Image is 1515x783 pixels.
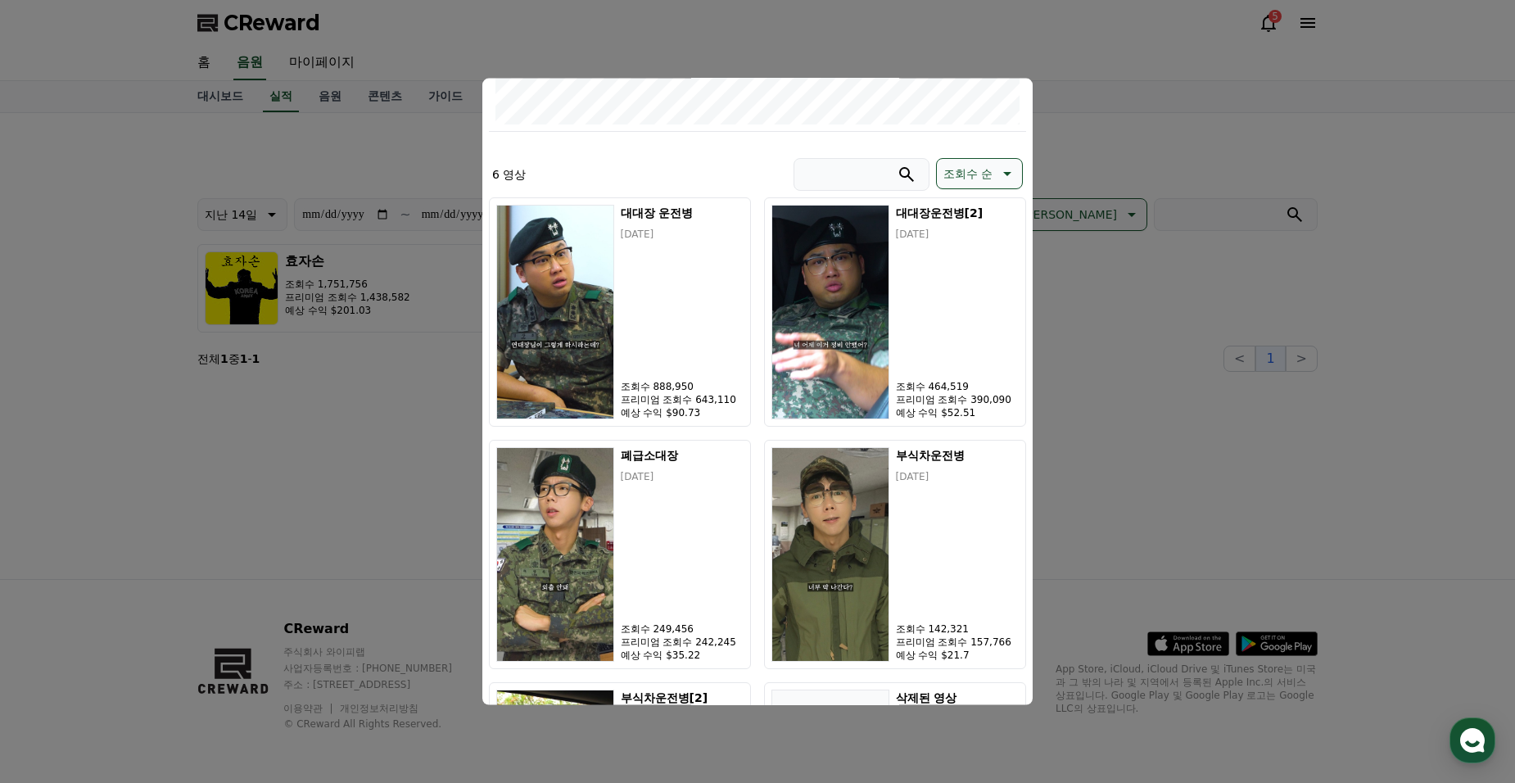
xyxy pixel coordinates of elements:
img: 대대장 운전병 [496,205,614,419]
p: [DATE] [621,228,744,241]
p: 예상 수익 $21.7 [896,649,1019,662]
h5: 폐급소대장 [621,447,744,464]
p: [DATE] [621,470,744,483]
h5: 부식차운전병 [896,447,1019,464]
p: 조회수 888,950 [621,380,744,393]
button: 대대장운전병[2] 대대장운전병[2] [DATE] 조회수 464,519 프리미엄 조회수 390,090 예상 수익 $52.51 [764,197,1026,427]
a: 설정 [211,519,314,560]
p: 6 영상 [492,166,526,183]
span: 설정 [253,544,273,557]
a: 홈 [5,519,108,560]
p: 조회수 464,519 [896,380,1019,393]
p: 조회수 142,321 [896,622,1019,636]
p: 프리미엄 조회수 157,766 [896,636,1019,649]
div: modal [482,79,1033,705]
p: 프리미엄 조회수 643,110 [621,393,744,406]
p: 프리미엄 조회수 390,090 [896,393,1019,406]
img: 폐급소대장 [496,447,614,662]
p: [DATE] [896,228,1019,241]
h5: 대대장운전병[2] [896,205,1019,221]
p: 프리미엄 조회수 242,245 [621,636,744,649]
span: 대화 [150,545,170,558]
h5: 부식차운전병[2] [621,690,744,706]
p: 예상 수익 $52.51 [896,406,1019,419]
h5: 삭제된 영상 [896,690,1019,706]
button: 대대장 운전병 대대장 운전병 [DATE] 조회수 888,950 프리미엄 조회수 643,110 예상 수익 $90.73 [489,197,751,427]
p: 조회수 249,456 [621,622,744,636]
a: 대화 [108,519,211,560]
button: 폐급소대장 폐급소대장 [DATE] 조회수 249,456 프리미엄 조회수 242,245 예상 수익 $35.22 [489,440,751,669]
h5: 대대장 운전병 [621,205,744,221]
span: 홈 [52,544,61,557]
button: 조회수 순 [936,158,1023,189]
p: 조회수 순 [943,162,993,185]
p: 예상 수익 $90.73 [621,406,744,419]
button: 부식차운전병 부식차운전병 [DATE] 조회수 142,321 프리미엄 조회수 157,766 예상 수익 $21.7 [764,440,1026,669]
img: 부식차운전병 [771,447,889,662]
p: [DATE] [896,470,1019,483]
img: 대대장운전병[2] [771,205,889,419]
p: 예상 수익 $35.22 [621,649,744,662]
